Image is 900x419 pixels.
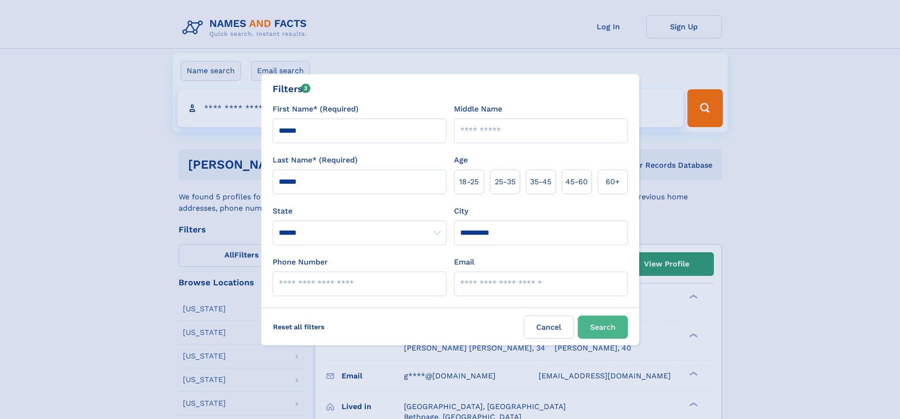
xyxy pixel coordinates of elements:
label: Email [454,257,474,268]
label: First Name* (Required) [273,103,359,115]
label: Phone Number [273,257,328,268]
label: Reset all filters [267,316,331,338]
span: 45‑60 [566,176,588,188]
label: Middle Name [454,103,502,115]
label: City [454,205,468,217]
label: State [273,205,446,217]
label: Cancel [524,316,574,339]
label: Age [454,154,468,166]
span: 60+ [606,176,620,188]
span: 35‑45 [530,176,551,188]
span: 25‑35 [495,176,515,188]
label: Last Name* (Required) [273,154,358,166]
button: Search [578,316,628,339]
div: Filters [273,82,311,96]
span: 18‑25 [459,176,479,188]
